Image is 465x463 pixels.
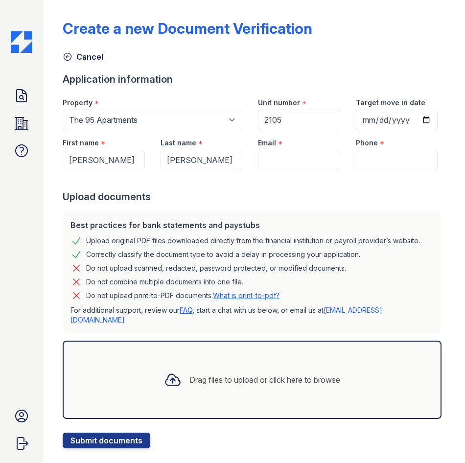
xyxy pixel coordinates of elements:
div: Create a new Document Verification [63,20,312,37]
a: Cancel [63,51,103,63]
a: What is print-to-pdf? [213,291,279,300]
img: CE_Icon_Blue-c292c112584629df590d857e76928e9f676e5b41ef8f769ba2f05ee15b207248.png [11,31,32,53]
label: Property [63,98,93,108]
div: Application information [63,72,445,86]
label: Email [258,138,276,148]
label: Unit number [258,98,300,108]
div: Best practices for bank statements and paystubs [70,219,434,231]
label: Phone [356,138,378,148]
div: Drag files to upload or click here to browse [189,374,340,386]
label: Last name [161,138,196,148]
div: Do not combine multiple documents into one file. [86,276,243,288]
div: Upload original PDF files downloaded directly from the financial institution or payroll provider’... [86,235,420,247]
div: Upload documents [63,190,445,204]
label: Target move in date [356,98,425,108]
p: For additional support, review our , start a chat with us below, or email us at [70,305,434,325]
a: FAQ [180,306,192,314]
button: Submit documents [63,433,150,448]
label: First name [63,138,99,148]
div: Correctly classify the document type to avoid a delay in processing your application. [86,249,360,260]
div: Do not upload scanned, redacted, password protected, or modified documents. [86,262,346,274]
p: Do not upload print-to-PDF documents. [86,291,279,301]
